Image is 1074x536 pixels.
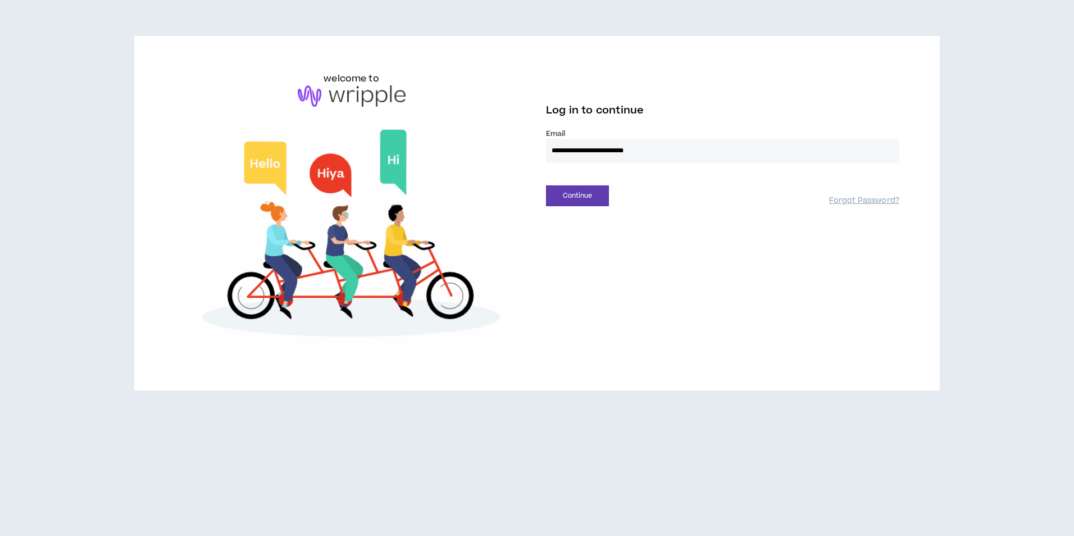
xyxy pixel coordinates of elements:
label: Email [546,129,899,139]
h6: welcome to [324,72,379,85]
span: Log in to continue [546,103,644,117]
a: Forgot Password? [829,196,899,206]
img: logo-brand.png [298,85,406,107]
button: Continue [546,185,609,206]
img: Welcome to Wripple [175,118,528,355]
